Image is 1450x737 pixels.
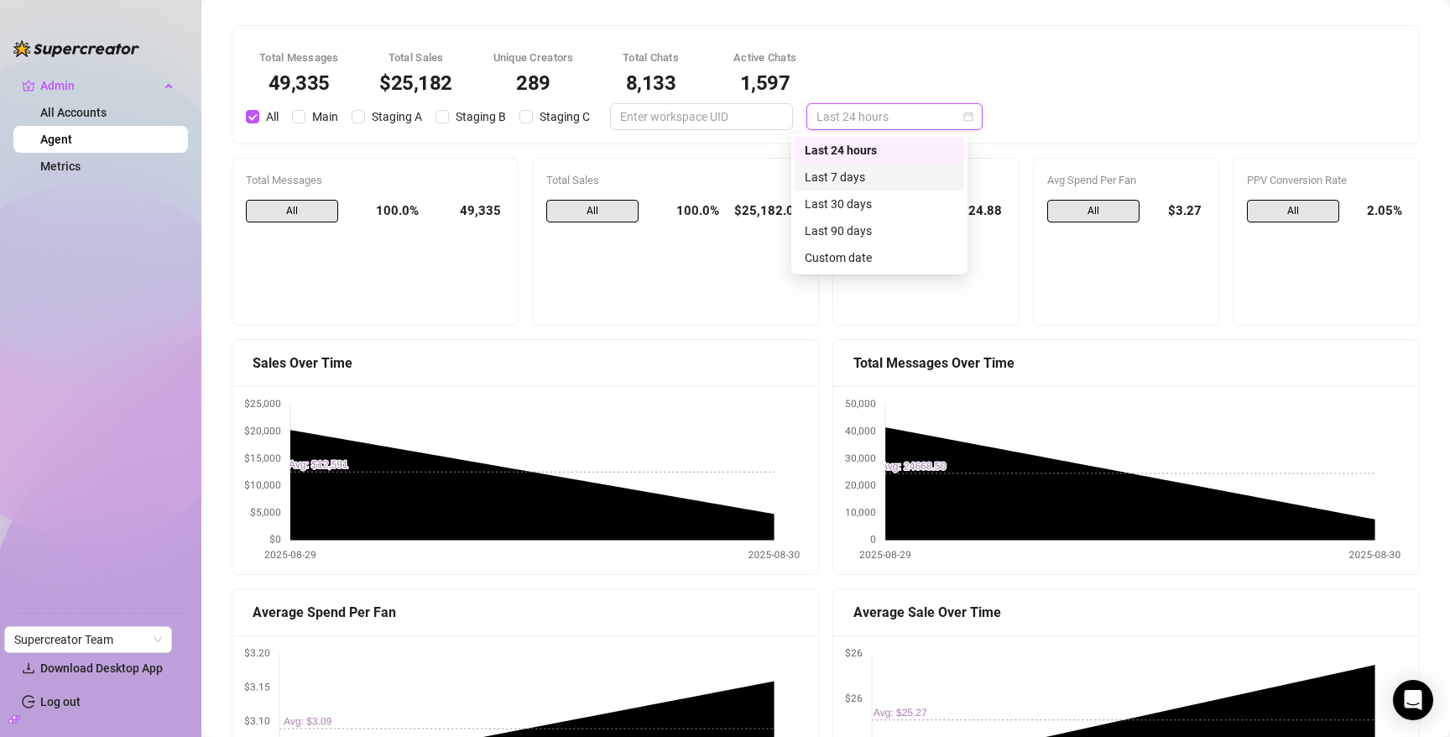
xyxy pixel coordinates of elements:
div: Total Messages [259,50,339,66]
span: Last 24 hours [816,104,973,129]
div: Last 30 days [805,195,954,213]
div: Average Spend Per Fan [253,602,798,623]
div: 100.0% [652,200,719,223]
div: Average Sale Over Time [853,602,1399,623]
div: Total Chats [614,50,688,66]
div: Total Messages Over Time [853,353,1399,374]
div: Custom date [795,244,964,271]
span: All [546,200,639,223]
a: Agent [40,133,72,146]
div: 8,133 [614,73,688,93]
div: $25,182.07 [733,200,805,223]
img: logo-BBDzfeDw.svg [13,40,139,57]
div: Last 90 days [795,217,964,244]
div: Last 24 hours [795,137,964,164]
span: All [1247,200,1339,223]
div: Total Sales [546,172,805,189]
span: calendar [963,112,973,122]
span: download [22,661,35,675]
div: PPV Conversion Rate [1247,172,1406,189]
span: Admin [40,72,159,99]
div: Active Chats [728,50,802,66]
span: build [8,713,20,725]
input: Enter workspace UID [620,107,769,126]
div: Last 24 hours [805,141,954,159]
span: All [246,200,338,223]
a: All Accounts [40,106,107,119]
div: $24.88 [952,200,1005,223]
div: 2.05% [1353,200,1406,223]
div: Total Messages [246,172,504,189]
div: Last 30 days [795,191,964,217]
div: Total Sales [379,50,453,66]
span: crown [22,79,35,92]
div: Last 90 days [805,222,954,240]
div: Sales Over Time [253,353,798,374]
div: 100.0% [352,200,419,223]
div: 49,335 [432,200,504,223]
span: Download Desktop App [40,661,163,675]
div: Open Intercom Messenger [1393,680,1433,720]
a: Log out [40,695,81,708]
div: Last 7 days [795,164,964,191]
span: Supercreator Team [14,627,162,652]
div: Custom date [805,248,954,267]
span: Main [305,107,345,126]
span: Staging A [365,107,429,126]
span: Staging C [533,107,597,126]
a: Metrics [40,159,81,173]
div: $25,182 [379,73,453,93]
span: All [1047,200,1140,223]
div: 1,597 [728,73,802,93]
div: 49,335 [259,73,339,93]
div: Avg Spend Per Fan [1047,172,1206,189]
div: Last 7 days [805,168,954,186]
div: 289 [493,73,574,93]
span: Staging B [449,107,513,126]
span: All [259,107,285,126]
div: $3.27 [1153,200,1206,223]
div: Unique Creators [493,50,574,66]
